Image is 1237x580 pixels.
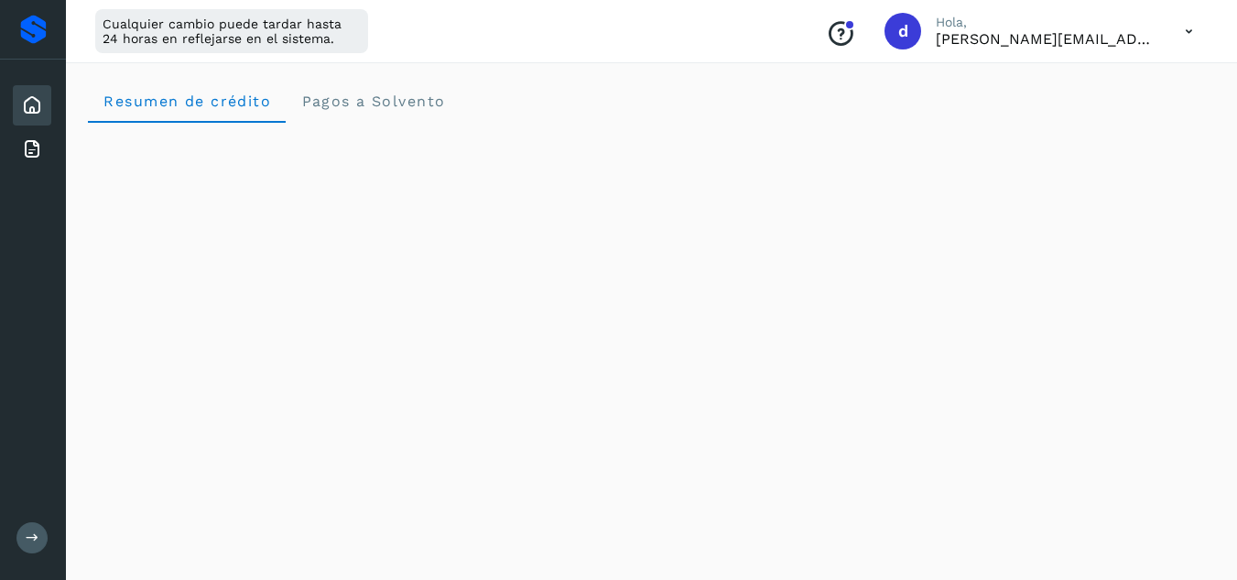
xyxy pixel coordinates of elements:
[13,85,51,126] div: Inicio
[300,93,445,110] span: Pagos a Solvento
[13,129,51,170] div: Facturas
[936,30,1156,48] p: d.alvarez@easyports.io
[95,9,368,53] div: Cualquier cambio puede tardar hasta 24 horas en reflejarse en el sistema.
[936,15,1156,30] p: Hola,
[103,93,271,110] span: Resumen de crédito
